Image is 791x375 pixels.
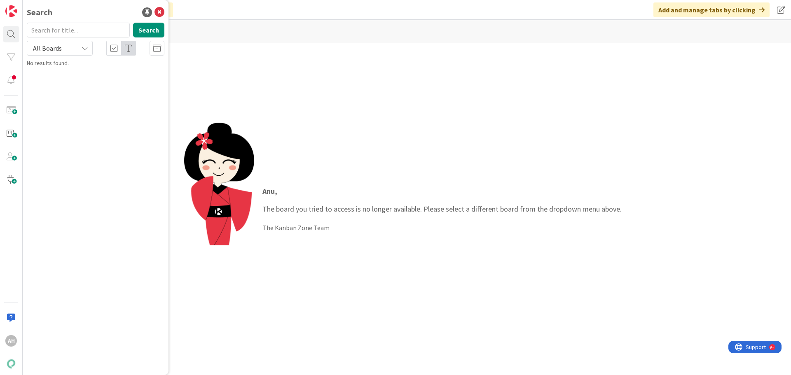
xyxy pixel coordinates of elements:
[42,3,46,10] div: 9+
[27,59,164,68] div: No results found.
[27,23,130,37] input: Search for title...
[262,186,277,196] strong: Anu ,
[133,23,164,37] button: Search
[262,186,622,214] p: The board you tried to access is no longer available. Please select a different board from the dr...
[262,223,622,233] div: The Kanban Zone Team
[5,5,17,17] img: Visit kanbanzone.com
[5,358,17,370] img: avatar
[33,44,62,52] span: All Boards
[27,6,52,19] div: Search
[17,1,37,11] span: Support
[5,335,17,347] div: AH
[653,2,770,17] div: Add and manage tabs by clicking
